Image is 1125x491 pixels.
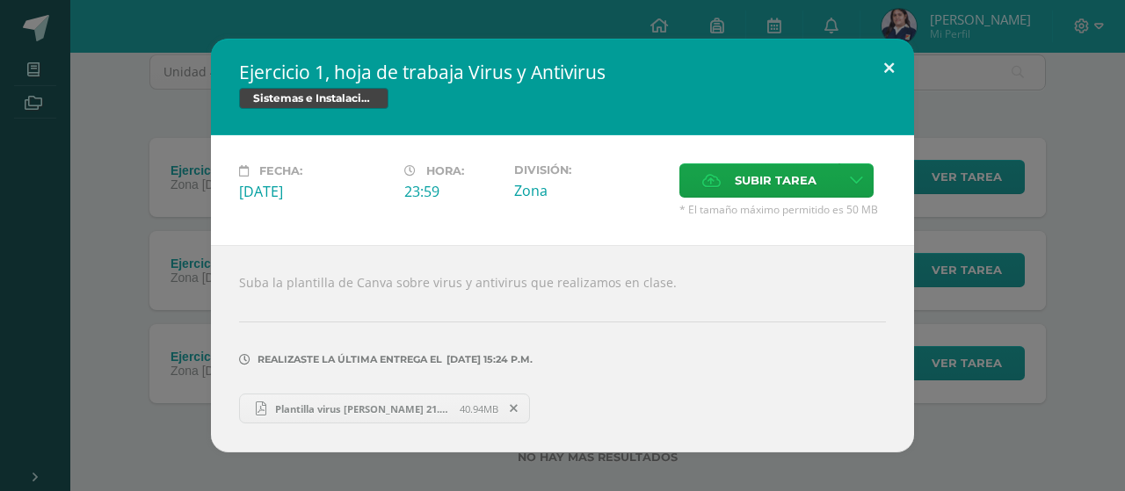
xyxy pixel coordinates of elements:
button: Close (Esc) [864,39,914,98]
div: [DATE] [239,182,390,201]
span: Realizaste la última entrega el [258,353,442,365]
a: Plantilla virus [PERSON_NAME] 21.pdf 40.94MB [239,394,530,423]
span: Remover entrega [499,399,529,418]
span: 40.94MB [460,402,498,415]
h2: Ejercicio 1, hoja de trabaja Virus y Antivirus [239,60,886,84]
span: Fecha: [259,164,302,177]
span: Hora: [426,164,464,177]
span: * El tamaño máximo permitido es 50 MB [679,202,886,217]
span: Sistemas e Instalación de Software [239,88,388,109]
span: Subir tarea [735,164,817,197]
span: Plantilla virus [PERSON_NAME] 21.pdf [266,402,460,415]
div: Zona [514,181,665,200]
label: División: [514,163,665,177]
div: 23:59 [404,182,500,201]
div: Suba la plantilla de Canva sobre virus y antivirus que realizamos en clase. [211,245,914,452]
